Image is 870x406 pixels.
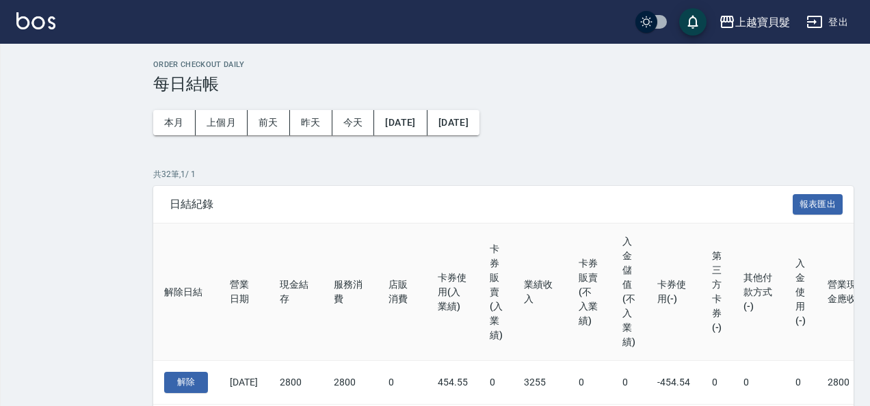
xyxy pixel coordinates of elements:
[679,8,707,36] button: save
[793,194,843,215] button: 報表匯出
[378,224,427,361] th: 店販消費
[16,12,55,29] img: Logo
[248,110,290,135] button: 前天
[713,8,795,36] button: 上越寶貝髮
[290,110,332,135] button: 昨天
[735,14,790,31] div: 上越寶貝髮
[646,361,701,405] td: -454.54
[153,168,854,180] p: 共 32 筆, 1 / 1
[801,10,854,35] button: 登出
[153,110,196,135] button: 本月
[323,224,378,361] th: 服務消費
[196,110,248,135] button: 上個月
[513,361,568,405] td: 3255
[427,224,479,361] th: 卡券使用(入業績)
[793,197,843,210] a: 報表匯出
[785,224,817,361] th: 入金使用(-)
[701,224,733,361] th: 第三方卡券(-)
[378,361,427,405] td: 0
[733,361,785,405] td: 0
[153,224,219,361] th: 解除日結
[611,361,646,405] td: 0
[170,198,793,211] span: 日結紀錄
[611,224,646,361] th: 入金儲值(不入業績)
[479,361,514,405] td: 0
[332,110,375,135] button: 今天
[427,361,479,405] td: 454.55
[269,224,324,361] th: 現金結存
[701,361,733,405] td: 0
[219,224,269,361] th: 營業日期
[164,372,208,393] button: 解除
[323,361,378,405] td: 2800
[568,361,611,405] td: 0
[269,361,324,405] td: 2800
[374,110,427,135] button: [DATE]
[646,224,701,361] th: 卡券使用(-)
[513,224,568,361] th: 業績收入
[568,224,611,361] th: 卡券販賣(不入業績)
[785,361,817,405] td: 0
[153,75,854,94] h3: 每日結帳
[427,110,479,135] button: [DATE]
[219,361,269,405] td: [DATE]
[153,60,854,69] h2: Order checkout daily
[733,224,785,361] th: 其他付款方式(-)
[479,224,514,361] th: 卡券販賣(入業績)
